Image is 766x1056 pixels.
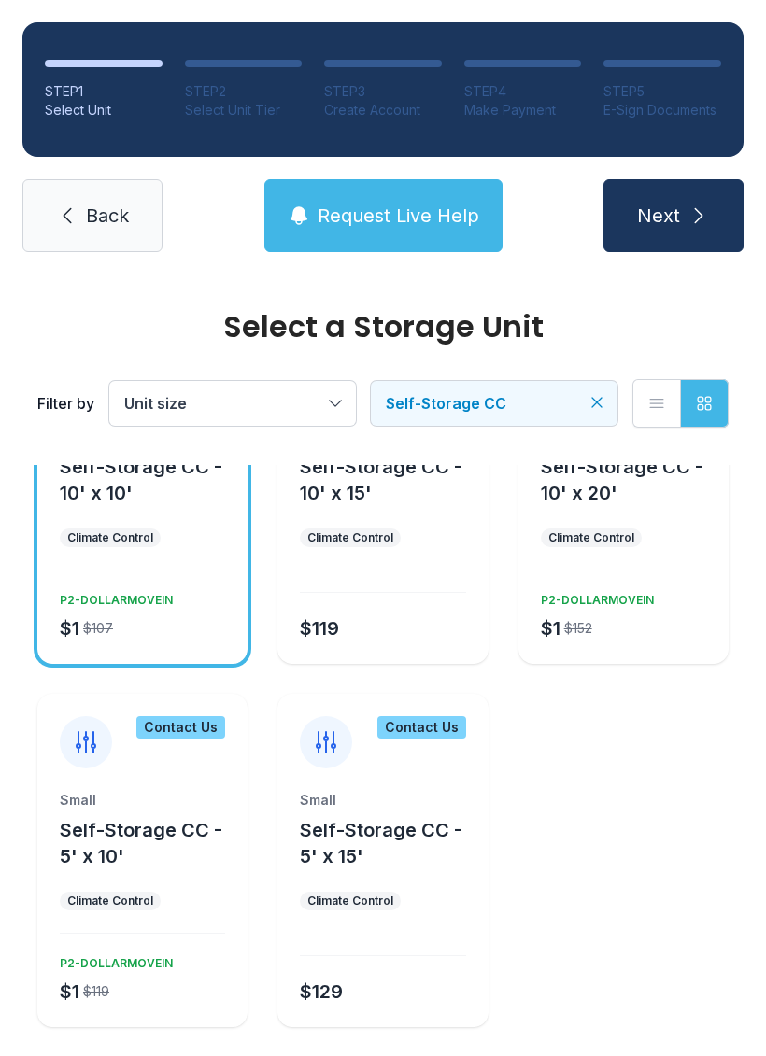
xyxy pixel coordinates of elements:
[386,394,506,413] span: Self-Storage CC
[324,82,442,101] div: STEP 3
[45,82,163,101] div: STEP 1
[300,817,480,869] button: Self-Storage CC - 5' x 15'
[548,530,634,545] div: Climate Control
[60,979,79,1005] div: $1
[45,101,163,120] div: Select Unit
[564,619,592,638] div: $152
[83,619,113,638] div: $107
[300,979,343,1005] div: $129
[83,982,109,1001] div: $119
[588,393,606,412] button: Clear filters
[464,82,582,101] div: STEP 4
[307,530,393,545] div: Climate Control
[60,791,225,810] div: Small
[541,615,560,641] div: $1
[300,615,339,641] div: $119
[124,394,187,413] span: Unit size
[37,312,729,342] div: Select a Storage Unit
[60,817,240,869] button: Self-Storage CC - 5' x 10'
[318,203,479,229] span: Request Live Help
[324,101,442,120] div: Create Account
[300,454,480,506] button: Self-Storage CC - 10' x 15'
[603,82,721,101] div: STEP 5
[300,819,462,867] span: Self-Storage CC - 5' x 15'
[67,894,153,908] div: Climate Control
[185,101,303,120] div: Select Unit Tier
[185,82,303,101] div: STEP 2
[300,791,465,810] div: Small
[109,381,356,426] button: Unit size
[603,101,721,120] div: E-Sign Documents
[533,585,654,608] div: P2-DOLLARMOVEIN
[52,949,173,971] div: P2-DOLLARMOVEIN
[67,530,153,545] div: Climate Control
[52,585,173,608] div: P2-DOLLARMOVEIN
[371,381,617,426] button: Self-Storage CC
[60,615,79,641] div: $1
[307,894,393,908] div: Climate Control
[37,392,94,415] div: Filter by
[136,716,225,739] div: Contact Us
[541,454,721,506] button: Self-Storage CC - 10' x 20'
[86,203,129,229] span: Back
[60,819,222,867] span: Self-Storage CC - 5' x 10'
[637,203,680,229] span: Next
[377,716,466,739] div: Contact Us
[464,101,582,120] div: Make Payment
[60,454,240,506] button: Self-Storage CC - 10' x 10'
